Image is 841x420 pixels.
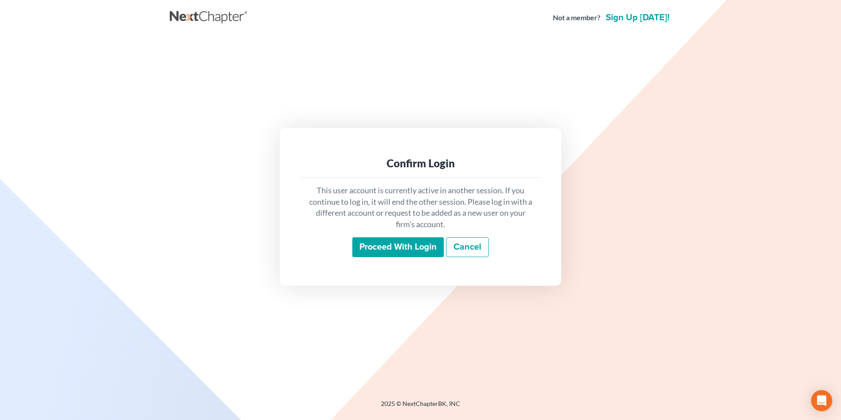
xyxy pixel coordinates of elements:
div: 2025 © NextChapterBK, INC [170,399,671,415]
input: Proceed with login [352,237,444,258]
a: Cancel [446,237,489,258]
div: Confirm Login [308,156,533,170]
strong: Not a member? [553,13,600,23]
div: Open Intercom Messenger [811,390,832,411]
p: This user account is currently active in another session. If you continue to log in, it will end ... [308,185,533,230]
a: Sign up [DATE]! [604,13,671,22]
